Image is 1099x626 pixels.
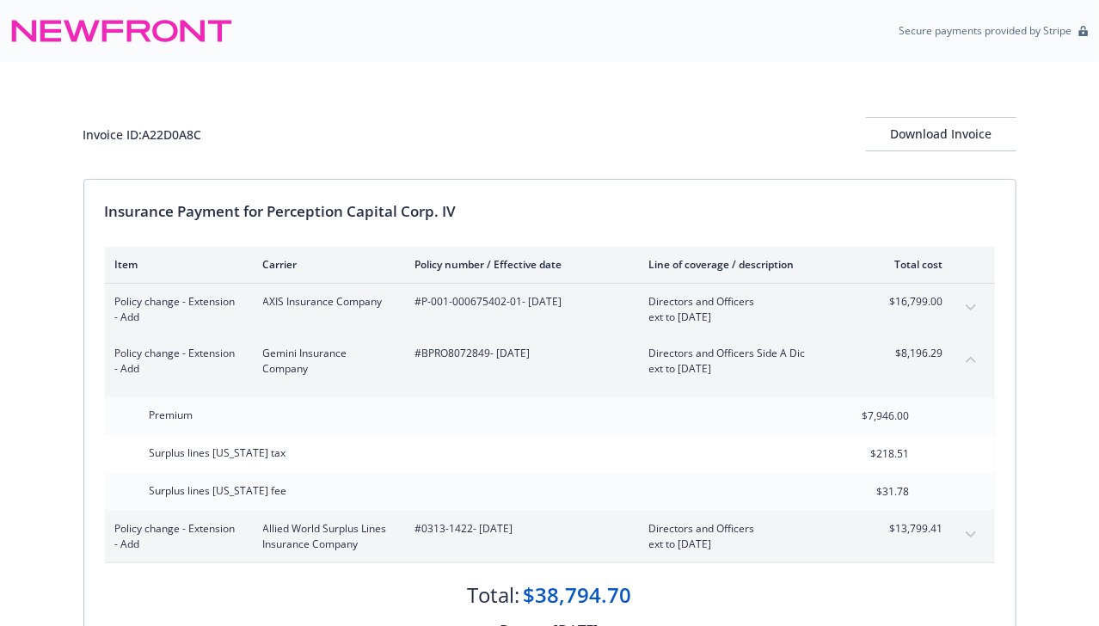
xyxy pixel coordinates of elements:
span: Gemini Insurance Company [263,346,388,377]
span: Surplus lines [US_STATE] fee [150,483,287,498]
span: Surplus lines [US_STATE] tax [150,445,286,460]
span: $16,799.00 [879,294,943,310]
div: Policy change - Extension - AddAXIS Insurance Company#P-001-000675402-01- [DATE]Directors and Off... [105,284,995,335]
button: collapse content [957,346,985,373]
div: Line of coverage / description [649,257,851,272]
div: Insurance Payment for Perception Capital Corp. IV [105,200,995,223]
div: Carrier [263,257,388,272]
input: 0.00 [808,479,920,505]
span: Directors and Officers Side A Dicext to [DATE] [649,346,851,377]
span: $8,196.29 [879,346,943,361]
div: Policy change - Extension - AddGemini Insurance Company#BPRO8072849- [DATE]Directors and Officers... [105,335,995,387]
div: Policy change - Extension - AddAllied World Surplus Lines Insurance Company#0313-1422- [DATE]Dire... [105,511,995,562]
span: Policy change - Extension - Add [115,521,236,552]
div: Policy number / Effective date [415,257,622,272]
div: Download Invoice [866,118,1016,150]
span: #0313-1422 - [DATE] [415,521,622,537]
span: Directors and Officers Side A Dic [649,346,851,361]
button: Download Invoice [866,117,1016,151]
span: #BPRO8072849 - [DATE] [415,346,622,361]
span: Policy change - Extension - Add [115,294,236,325]
span: Allied World Surplus Lines Insurance Company [263,521,388,552]
div: Total: [468,580,520,610]
span: $13,799.41 [879,521,943,537]
button: expand content [957,521,985,549]
span: ext to [DATE] [649,361,851,377]
span: Directors and Officersext to [DATE] [649,521,851,552]
span: Premium [150,408,193,422]
span: ext to [DATE] [649,310,851,325]
input: 0.00 [808,441,920,467]
span: Directors and Officers [649,521,851,537]
span: Directors and Officersext to [DATE] [649,294,851,325]
span: Policy change - Extension - Add [115,346,236,377]
input: 0.00 [808,403,920,429]
div: $38,794.70 [524,580,632,610]
div: Invoice ID: A22D0A8C [83,126,202,144]
span: ext to [DATE] [649,537,851,552]
span: AXIS Insurance Company [263,294,388,310]
button: expand content [957,294,985,322]
span: Directors and Officers [649,294,851,310]
span: #P-001-000675402-01 - [DATE] [415,294,622,310]
div: Item [115,257,236,272]
div: Total cost [879,257,943,272]
p: Secure payments provided by Stripe [899,23,1071,38]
